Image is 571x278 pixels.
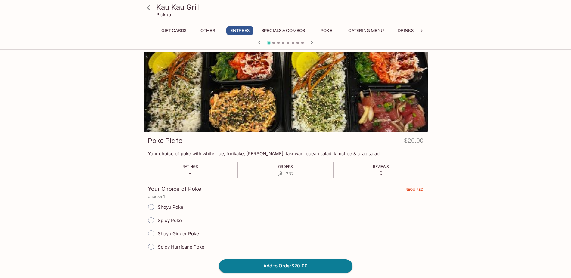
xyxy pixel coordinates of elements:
[158,231,199,236] span: Shoyu Ginger Poke
[219,259,352,273] button: Add to Order$20.00
[182,164,198,169] span: Ratings
[156,12,171,17] p: Pickup
[158,244,204,250] span: Spicy Hurricane Poke
[258,26,308,35] button: Specials & Combos
[392,26,419,35] button: Drinks
[144,52,428,132] div: Poke Plate
[278,164,293,169] span: Orders
[345,26,387,35] button: Catering Menu
[404,136,424,148] h4: $20.00
[158,204,183,210] span: Shoyu Poke
[286,171,294,177] span: 232
[156,2,425,12] h3: Kau Kau Grill
[158,26,190,35] button: Gift Cards
[194,26,222,35] button: Other
[373,164,389,169] span: Reviews
[373,170,389,176] p: 0
[148,151,424,156] p: Your choice of poke with white rice, furikake, [PERSON_NAME], takuwan, ocean salad, kimchee & cra...
[148,194,424,199] p: choose 1
[148,136,182,145] h3: Poke Plate
[405,187,424,194] span: REQUIRED
[182,170,198,176] p: -
[226,26,253,35] button: Entrees
[313,26,340,35] button: Poke
[158,218,182,223] span: Spicy Poke
[148,186,201,192] h4: Your Choice of Poke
